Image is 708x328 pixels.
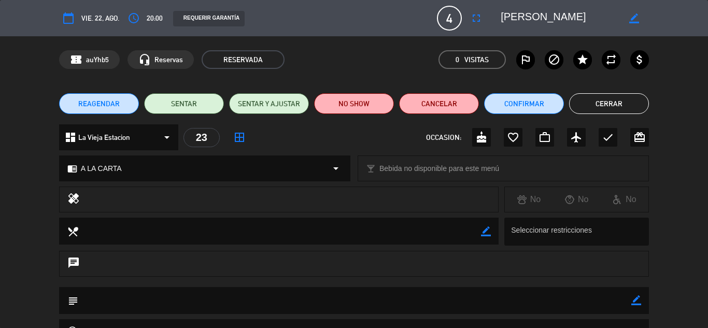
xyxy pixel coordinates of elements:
[70,53,82,66] span: confirmation_number
[314,93,394,114] button: NO SHOW
[330,162,342,175] i: arrow_drop_down
[81,12,119,24] span: vie. 22, ago.
[144,93,224,114] button: SENTAR
[570,131,583,144] i: airplanemode_active
[138,53,151,66] i: headset_mic
[59,9,78,27] button: calendar_today
[426,132,461,144] span: OCCASION:
[484,93,564,114] button: Confirmar
[379,163,499,175] span: Bebida no disponible para este menú
[161,131,173,144] i: arrow_drop_down
[576,53,589,66] i: star
[475,131,488,144] i: cake
[64,131,77,144] i: dashboard
[548,53,560,66] i: block
[553,193,601,206] div: No
[233,131,246,144] i: border_all
[481,226,491,236] i: border_color
[154,54,183,66] span: Reservas
[173,11,245,26] div: REQUERIR GARANTÍA
[81,163,122,175] span: A LA CARTA
[67,192,80,207] i: healing
[456,54,459,66] span: 0
[147,12,163,24] span: 20:00
[124,9,143,27] button: access_time
[631,295,641,305] i: border_color
[67,295,78,306] i: subject
[59,93,139,114] button: REAGENDAR
[399,93,479,114] button: Cancelar
[86,54,109,66] span: auYhb5
[78,132,130,144] span: La Vieja Estacion
[507,131,519,144] i: favorite_border
[437,6,462,31] span: 4
[633,53,646,66] i: attach_money
[464,54,489,66] em: Visitas
[602,131,614,144] i: check
[67,164,77,174] i: chrome_reader_mode
[183,128,220,147] div: 23
[128,12,140,24] i: access_time
[569,93,649,114] button: Cerrar
[202,50,285,69] span: RESERVADA
[62,12,75,24] i: calendar_today
[366,164,376,174] i: local_bar
[633,131,646,144] i: card_giftcard
[601,193,648,206] div: No
[539,131,551,144] i: work_outline
[467,9,486,27] button: fullscreen
[519,53,532,66] i: outlined_flag
[229,93,309,114] button: SENTAR Y AJUSTAR
[505,193,553,206] div: No
[470,12,483,24] i: fullscreen
[78,98,120,109] span: REAGENDAR
[605,53,617,66] i: repeat
[67,225,78,237] i: local_dining
[67,256,80,271] i: chat
[629,13,639,23] i: border_color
